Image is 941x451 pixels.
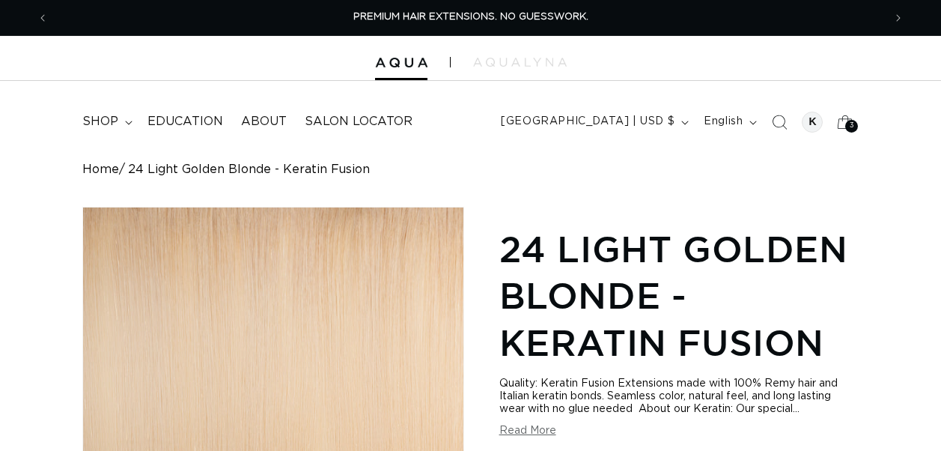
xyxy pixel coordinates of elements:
[499,225,859,366] h1: 24 Light Golden Blonde - Keratin Fusion
[499,425,556,438] button: Read More
[695,108,763,136] button: English
[501,114,674,130] span: [GEOGRAPHIC_DATA] | USD $
[82,114,118,130] span: shop
[232,105,296,139] a: About
[704,114,743,130] span: English
[147,114,223,130] span: Education
[241,114,287,130] span: About
[26,4,59,32] button: Previous announcement
[353,12,588,22] span: PREMIUM HAIR EXTENSIONS. NO GUESSWORK.
[499,378,859,416] div: Quality: Keratin Fusion Extensions made with 100% Remy hair and Italian keratin bonds. Seamless c...
[138,105,232,139] a: Education
[375,58,427,68] img: Aqua Hair Extensions
[296,105,421,139] a: Salon Locator
[128,163,370,177] span: 24 Light Golden Blonde - Keratin Fusion
[850,120,855,133] span: 3
[73,105,138,139] summary: shop
[492,108,695,136] button: [GEOGRAPHIC_DATA] | USD $
[473,58,567,67] img: aqualyna.com
[82,163,119,177] a: Home
[305,114,412,130] span: Salon Locator
[82,163,859,177] nav: breadcrumbs
[763,106,796,139] summary: Search
[882,4,915,32] button: Next announcement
